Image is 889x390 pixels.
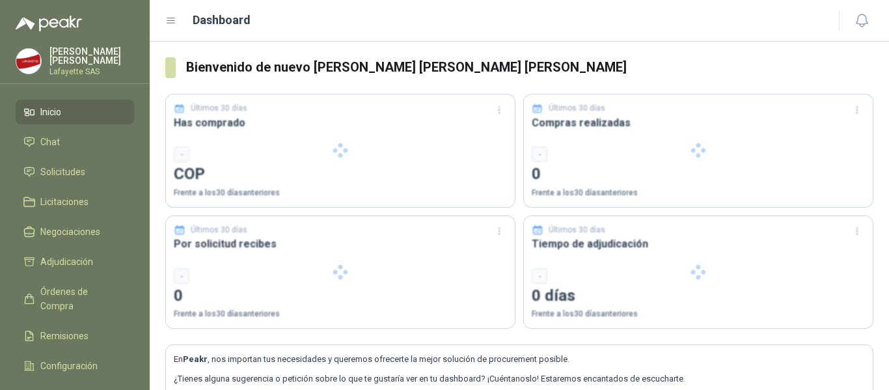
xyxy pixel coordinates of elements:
[16,324,134,348] a: Remisiones
[186,57,873,77] h3: Bienvenido de nuevo [PERSON_NAME] [PERSON_NAME] [PERSON_NAME]
[174,372,865,385] p: ¿Tienes alguna sugerencia o petición sobre lo que te gustaría ver en tu dashboard? ¡Cuéntanoslo! ...
[183,354,208,364] b: Peakr
[16,219,134,244] a: Negociaciones
[40,165,85,179] span: Solicitudes
[40,359,98,373] span: Configuración
[40,225,100,239] span: Negociaciones
[174,353,865,366] p: En , nos importan tus necesidades y queremos ofrecerte la mejor solución de procurement posible.
[16,354,134,378] a: Configuración
[16,189,134,214] a: Licitaciones
[16,160,134,184] a: Solicitudes
[16,130,134,154] a: Chat
[16,16,82,31] img: Logo peakr
[16,279,134,318] a: Órdenes de Compra
[40,105,61,119] span: Inicio
[40,285,122,313] span: Órdenes de Compra
[40,135,60,149] span: Chat
[193,11,251,29] h1: Dashboard
[16,49,41,74] img: Company Logo
[40,255,93,269] span: Adjudicación
[16,100,134,124] a: Inicio
[49,47,134,65] p: [PERSON_NAME] [PERSON_NAME]
[16,249,134,274] a: Adjudicación
[40,329,89,343] span: Remisiones
[40,195,89,209] span: Licitaciones
[49,68,134,76] p: Lafayette SAS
